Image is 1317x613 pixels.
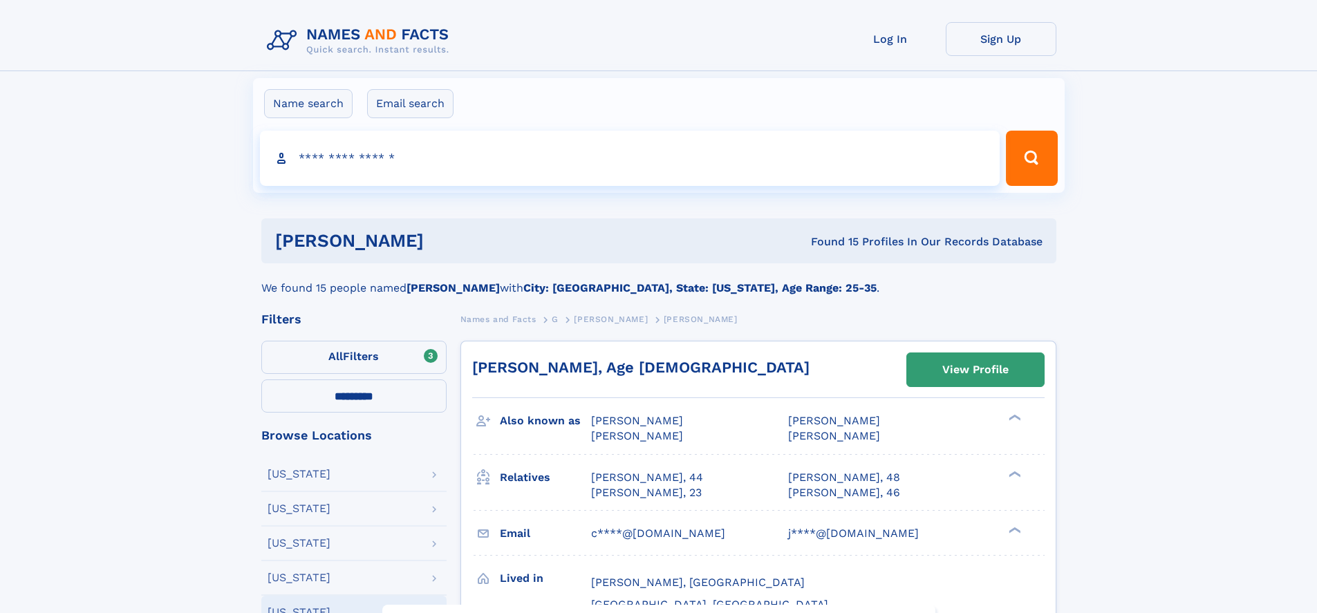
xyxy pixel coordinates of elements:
div: ❯ [1005,469,1022,478]
span: [PERSON_NAME] [788,429,880,442]
span: [PERSON_NAME] [574,314,648,324]
span: [PERSON_NAME], [GEOGRAPHIC_DATA] [591,576,805,589]
div: Browse Locations [261,429,447,442]
span: [GEOGRAPHIC_DATA], [GEOGRAPHIC_DATA] [591,598,828,611]
div: [US_STATE] [268,503,330,514]
div: [US_STATE] [268,572,330,583]
div: ❯ [1005,413,1022,422]
a: [PERSON_NAME], 48 [788,470,900,485]
label: Email search [367,89,454,118]
a: [PERSON_NAME] [574,310,648,328]
h3: Email [500,522,591,545]
a: Names and Facts [460,310,536,328]
a: [PERSON_NAME], Age [DEMOGRAPHIC_DATA] [472,359,810,376]
div: [US_STATE] [268,469,330,480]
div: [US_STATE] [268,538,330,549]
a: [PERSON_NAME], 46 [788,485,900,500]
h1: [PERSON_NAME] [275,232,617,249]
h3: Relatives [500,466,591,489]
div: Found 15 Profiles In Our Records Database [617,234,1043,249]
a: G [552,310,559,328]
b: City: [GEOGRAPHIC_DATA], State: [US_STATE], Age Range: 25-35 [523,281,877,294]
div: We found 15 people named with . [261,263,1056,296]
span: All [328,350,343,363]
label: Filters [261,341,447,374]
span: G [552,314,559,324]
h3: Also known as [500,409,591,433]
a: [PERSON_NAME], 44 [591,470,703,485]
a: Sign Up [946,22,1056,56]
span: [PERSON_NAME] [788,414,880,427]
input: search input [260,131,1000,186]
span: [PERSON_NAME] [591,429,683,442]
span: [PERSON_NAME] [664,314,738,324]
h3: Lived in [500,567,591,590]
div: ❯ [1005,525,1022,534]
a: View Profile [907,353,1044,386]
div: Filters [261,313,447,326]
div: View Profile [942,354,1009,386]
b: [PERSON_NAME] [407,281,500,294]
a: [PERSON_NAME], 23 [591,485,702,500]
label: Name search [264,89,353,118]
button: Search Button [1006,131,1057,186]
span: [PERSON_NAME] [591,414,683,427]
img: Logo Names and Facts [261,22,460,59]
a: Log In [835,22,946,56]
